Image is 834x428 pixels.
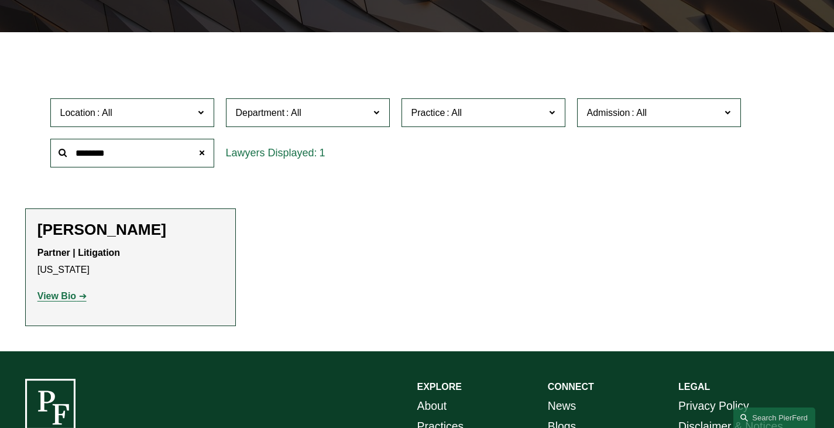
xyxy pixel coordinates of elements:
p: [US_STATE] [37,245,224,279]
span: Department [236,108,285,118]
span: Location [60,108,96,118]
span: Admission [587,108,630,118]
strong: Partner | Litigation [37,248,120,258]
strong: View Bio [37,291,76,301]
span: Practice [411,108,445,118]
a: Privacy Policy [678,396,749,416]
strong: CONNECT [548,382,594,392]
a: Search this site [733,408,815,428]
strong: LEGAL [678,382,710,392]
h2: [PERSON_NAME] [37,221,224,239]
strong: EXPLORE [417,382,462,392]
span: 1 [320,147,325,159]
a: News [548,396,576,416]
a: View Bio [37,291,87,301]
a: About [417,396,447,416]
